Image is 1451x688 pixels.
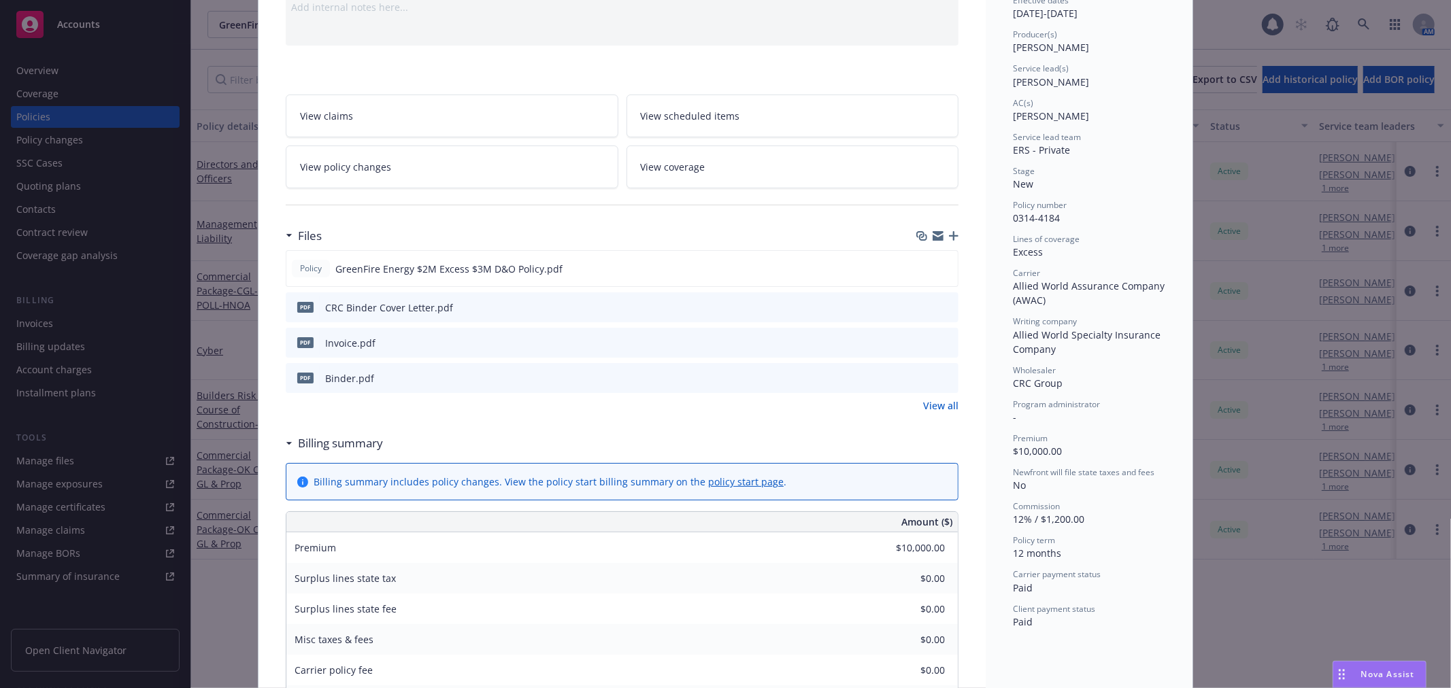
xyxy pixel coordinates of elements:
button: download file [918,262,929,276]
a: View scheduled items [627,94,959,137]
span: 12% / $1,200.00 [1013,513,1084,526]
span: CRC Group [1013,377,1063,390]
span: [PERSON_NAME] [1013,75,1089,88]
button: download file [919,371,930,385]
span: Lines of coverage [1013,233,1080,245]
a: View claims [286,94,618,137]
span: 12 months [1013,547,1061,560]
a: View policy changes [286,145,618,188]
span: Service lead(s) [1013,63,1069,74]
span: View scheduled items [641,109,740,123]
div: Binder.pdf [325,371,374,385]
input: 0.00 [865,538,953,558]
span: Stage [1013,165,1035,177]
span: Writing company [1013,315,1077,327]
input: 0.00 [865,630,953,650]
span: AC(s) [1013,97,1033,109]
span: Allied World Assurance Company (AWAC) [1013,279,1167,307]
button: Nova Assist [1333,661,1427,688]
span: Paid [1013,615,1033,628]
span: View policy changes [300,160,391,174]
a: View all [923,398,958,413]
input: 0.00 [865,568,953,589]
span: Carrier [1013,267,1040,279]
span: GreenFire Energy $2M Excess $3M D&O Policy.pdf [335,262,563,276]
h3: Files [298,227,322,245]
span: Allied World Specialty Insurance Company [1013,328,1163,356]
span: Carrier policy fee [295,664,373,676]
a: View coverage [627,145,959,188]
span: Paid [1013,581,1033,594]
span: Wholesaler [1013,364,1056,376]
span: ERS - Private [1013,143,1070,156]
span: [PERSON_NAME] [1013,109,1089,122]
span: Surplus lines state tax [295,572,396,585]
span: Newfront will file state taxes and fees [1013,466,1154,478]
div: Invoice.pdf [325,336,376,350]
div: Drag to move [1333,661,1350,687]
div: Files [286,227,322,245]
span: Policy number [1013,199,1067,211]
button: preview file [941,300,953,315]
span: $10,000.00 [1013,445,1062,458]
span: Premium [295,541,336,554]
span: Nova Assist [1361,668,1415,680]
span: Amount ($) [901,515,952,529]
input: 0.00 [865,599,953,619]
span: Service lead team [1013,131,1081,143]
span: Commission [1013,500,1060,512]
input: 0.00 [865,660,953,681]
span: Client payment status [1013,603,1095,615]
span: [PERSON_NAME] [1013,41,1089,54]
span: - [1013,411,1016,424]
button: preview file [941,336,953,350]
span: Policy [297,262,324,275]
button: preview file [941,371,953,385]
h3: Billing summary [298,434,383,452]
div: Billing summary [286,434,383,452]
span: Policy term [1013,534,1055,546]
button: download file [919,300,930,315]
span: Carrier payment status [1013,568,1101,580]
a: policy start page [708,475,784,488]
span: New [1013,177,1033,190]
div: Billing summary includes policy changes. View the policy start billing summary on the . [314,475,786,489]
span: pdf [297,337,314,347]
span: Program administrator [1013,398,1100,410]
span: Excess [1013,245,1043,258]
span: Producer(s) [1013,29,1057,40]
span: pdf [297,302,314,312]
span: No [1013,479,1026,492]
div: CRC Binder Cover Letter.pdf [325,300,453,315]
button: preview file [940,262,952,276]
button: download file [919,336,930,350]
span: View claims [300,109,353,123]
span: pdf [297,373,314,383]
span: 0314-4184 [1013,211,1060,224]
span: View coverage [641,160,705,174]
span: Premium [1013,432,1048,444]
span: Misc taxes & fees [295,633,373,646]
span: Surplus lines state fee [295,602,397,615]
